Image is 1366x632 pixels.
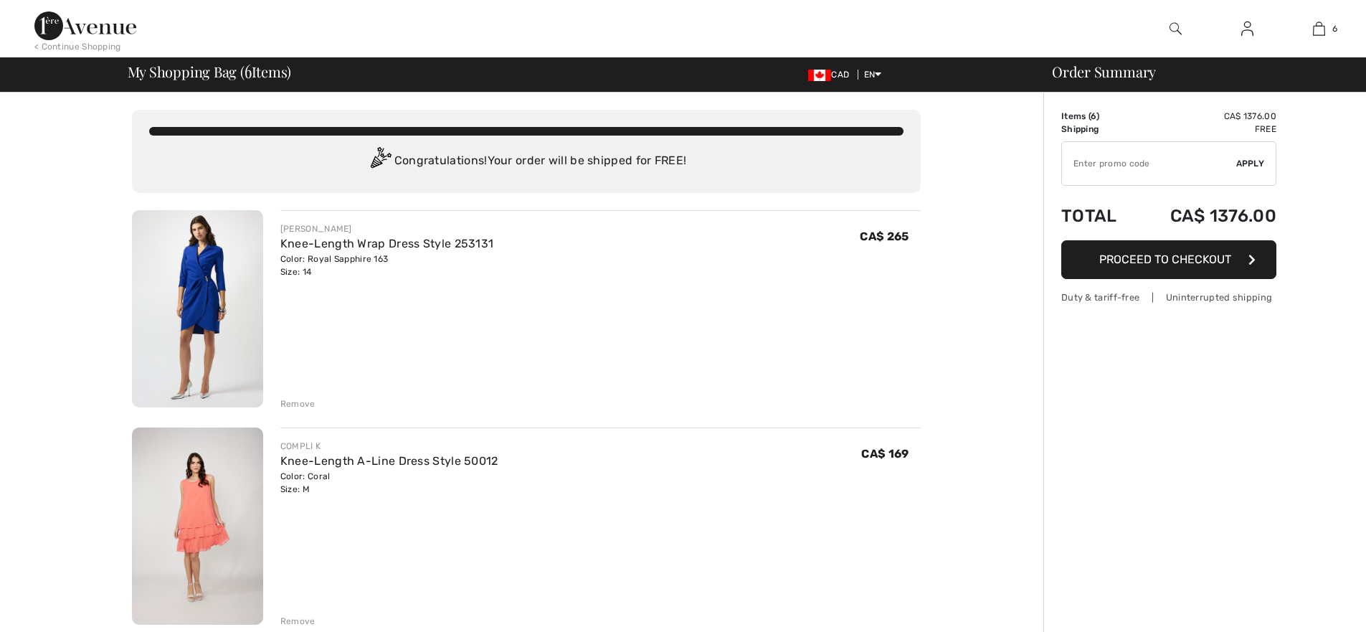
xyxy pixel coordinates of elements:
span: 6 [1091,111,1096,121]
td: CA$ 1376.00 [1135,110,1276,123]
td: Shipping [1061,123,1135,136]
td: Free [1135,123,1276,136]
a: Knee-Length Wrap Dress Style 253131 [280,237,494,250]
span: CA$ 265 [860,230,909,243]
div: Color: Coral Size: M [280,470,498,496]
input: Promo code [1062,142,1236,185]
div: Order Summary [1035,65,1357,79]
a: Knee-Length A-Line Dress Style 50012 [280,454,498,468]
img: Canadian Dollar [808,70,831,81]
span: EN [864,70,882,80]
span: CAD [808,70,855,80]
div: Congratulations! Your order will be shipped for FREE! [149,147,903,176]
img: My Info [1241,20,1253,37]
span: Apply [1236,157,1265,170]
img: My Bag [1313,20,1325,37]
img: Congratulation2.svg [366,147,394,176]
img: Knee-Length Wrap Dress Style 253131 [132,210,263,407]
td: Total [1061,192,1135,240]
div: Remove [280,397,316,410]
div: Remove [280,615,316,628]
img: 1ère Avenue [34,11,136,40]
img: search the website [1170,20,1182,37]
span: My Shopping Bag ( Items) [128,65,292,79]
span: Proceed to Checkout [1099,253,1231,266]
td: Items ( ) [1061,110,1135,123]
div: COMPLI K [280,440,498,453]
div: Color: Royal Sapphire 163 Size: 14 [280,253,494,278]
img: Knee-Length A-Line Dress Style 50012 [132,428,263,625]
button: Proceed to Checkout [1061,240,1276,279]
span: CA$ 169 [861,447,909,461]
div: Duty & tariff-free | Uninterrupted shipping [1061,291,1276,304]
a: Sign In [1230,20,1265,38]
div: [PERSON_NAME] [280,222,494,235]
a: 6 [1284,20,1354,37]
span: 6 [245,61,252,80]
td: CA$ 1376.00 [1135,192,1276,240]
span: 6 [1332,22,1337,35]
div: < Continue Shopping [34,40,121,53]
